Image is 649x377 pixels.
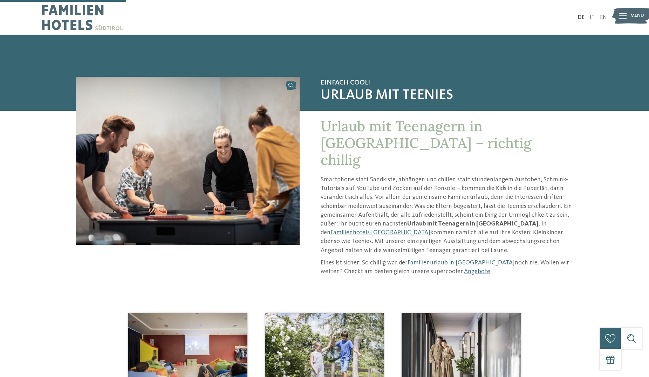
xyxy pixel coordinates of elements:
a: DE [578,15,585,20]
a: Familienhotels [GEOGRAPHIC_DATA] [330,229,430,236]
a: Familienurlaub in [GEOGRAPHIC_DATA] [408,260,515,266]
span: Einfach cool! [321,79,573,87]
img: Urlaub mit Teenagern in Südtirol geplant? [76,77,300,245]
span: Urlaub mit Teenies [321,87,573,104]
p: Smartphone statt Sandkiste, abhängen und chillen statt stundenlangem Austoben, Schmink-Tutorials ... [321,175,573,255]
a: Angebote [464,268,490,275]
p: Eines ist sicher: So chillig war der noch nie. Wollen wir wetten? Checkt am besten gleich unsere ... [321,258,573,276]
span: Urlaub mit Teenagern in [GEOGRAPHIC_DATA] – richtig chillig [321,117,531,169]
strong: Urlaub mit Teenagern in [GEOGRAPHIC_DATA] [407,221,539,227]
span: Menü [630,12,644,19]
a: IT [590,15,595,20]
a: EN [600,15,607,20]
